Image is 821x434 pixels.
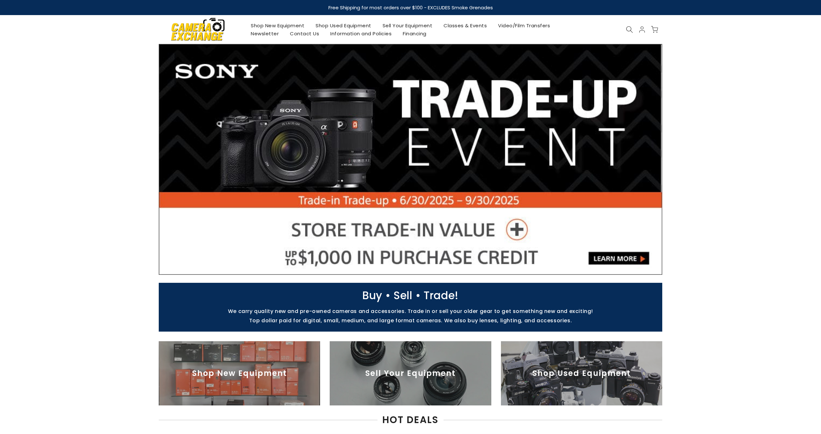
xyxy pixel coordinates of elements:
li: Page dot 2 [399,264,402,268]
strong: Free Shipping for most orders over $100 - EXCLUDES Smoke Grenades [328,4,493,11]
p: We carry quality new and pre-owned cameras and accessories. Trade in or sell your older gear to g... [156,308,665,314]
a: Financing [397,30,432,38]
li: Page dot 4 [412,264,416,268]
p: Buy • Sell • Trade! [156,292,665,299]
a: Information and Policies [325,30,397,38]
p: Top dollar paid for digital, small, medium, and large format cameras. We also buy lenses, lightin... [156,317,665,324]
li: Page dot 1 [392,264,395,268]
a: Classes & Events [438,22,493,30]
a: Video/Film Transfers [493,22,556,30]
span: HOT DEALS [377,415,444,425]
a: Newsletter [245,30,284,38]
a: Sell Your Equipment [377,22,438,30]
a: Shop Used Equipment [310,22,377,30]
a: Contact Us [284,30,325,38]
a: Shop New Equipment [245,22,310,30]
li: Page dot 5 [419,264,422,268]
li: Page dot 3 [405,264,409,268]
li: Page dot 6 [426,264,429,268]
